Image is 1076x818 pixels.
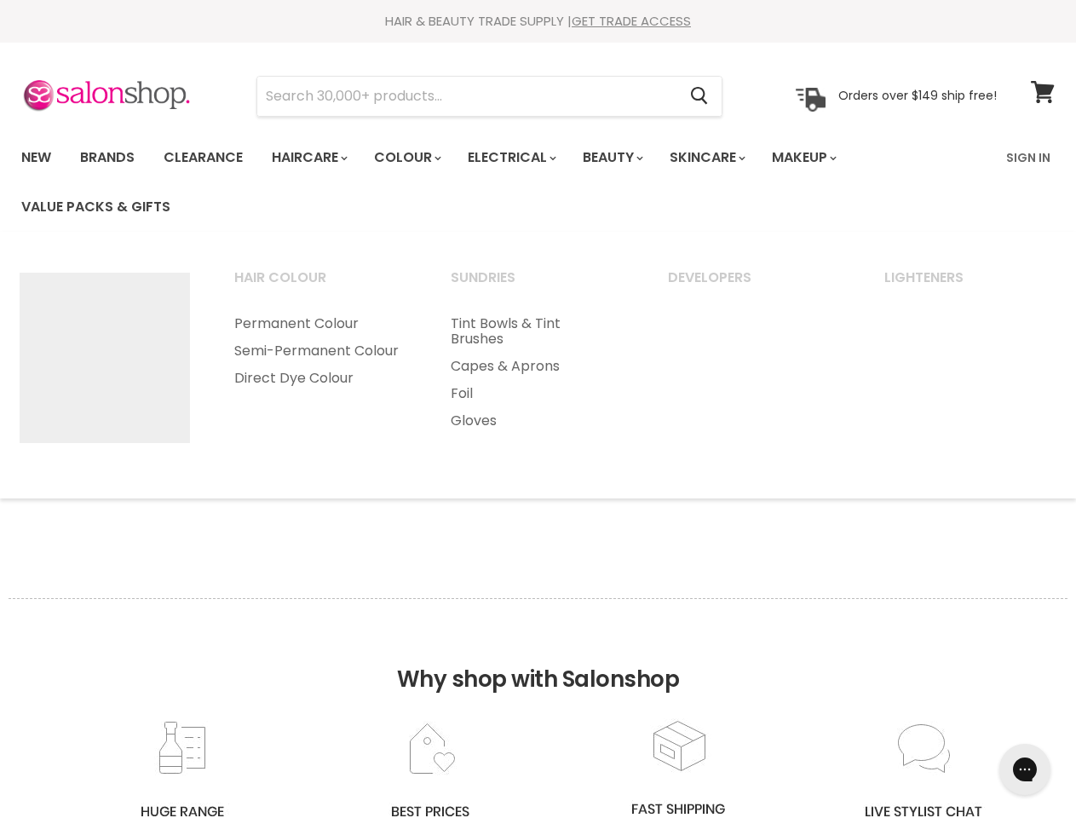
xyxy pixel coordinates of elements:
a: Foil [429,380,642,407]
a: Skincare [657,140,756,176]
a: Colour [361,140,452,176]
a: Semi-Permanent Colour [213,337,426,365]
a: Hair Colour [213,264,426,307]
a: Lighteners [863,264,1076,307]
a: Developers [647,264,860,307]
a: Permanent Colour [213,310,426,337]
a: Clearance [151,140,256,176]
a: Makeup [759,140,847,176]
a: Tint Bowls & Tint Brushes [429,310,642,353]
p: Orders over $149 ship free! [838,88,997,103]
a: New [9,140,64,176]
form: Product [256,76,722,117]
a: Value Packs & Gifts [9,189,183,225]
iframe: Gorgias live chat messenger [991,738,1059,801]
a: Brands [67,140,147,176]
a: Haircare [259,140,358,176]
ul: Main menu [213,310,426,392]
a: Sundries [429,264,642,307]
a: Beauty [570,140,653,176]
button: Search [676,77,722,116]
a: Capes & Aprons [429,353,642,380]
ul: Main menu [9,133,996,232]
a: GET TRADE ACCESS [572,12,691,30]
a: Sign In [996,140,1061,176]
input: Search [257,77,676,116]
a: Direct Dye Colour [213,365,426,392]
a: Electrical [455,140,567,176]
ul: Main menu [429,310,642,435]
a: Gloves [429,407,642,435]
